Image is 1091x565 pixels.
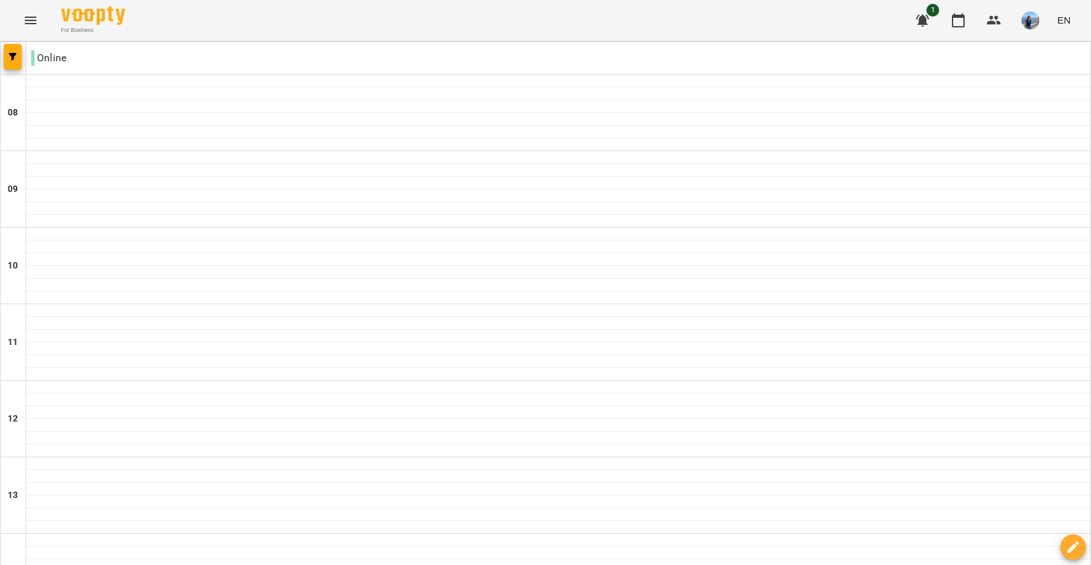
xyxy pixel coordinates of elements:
[8,182,18,196] h6: 09
[8,106,18,120] h6: 08
[15,5,46,36] button: Menu
[8,488,18,503] h6: 13
[8,335,18,349] h6: 11
[1021,11,1039,29] img: 8b0d75930c4dba3d36228cba45c651ae.jpg
[61,6,125,25] img: Voopty Logo
[61,26,125,34] span: For Business
[1057,13,1071,27] span: EN
[1052,8,1076,32] button: EN
[8,412,18,426] h6: 12
[926,4,939,17] span: 1
[8,259,18,273] h6: 10
[31,50,66,66] p: Online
